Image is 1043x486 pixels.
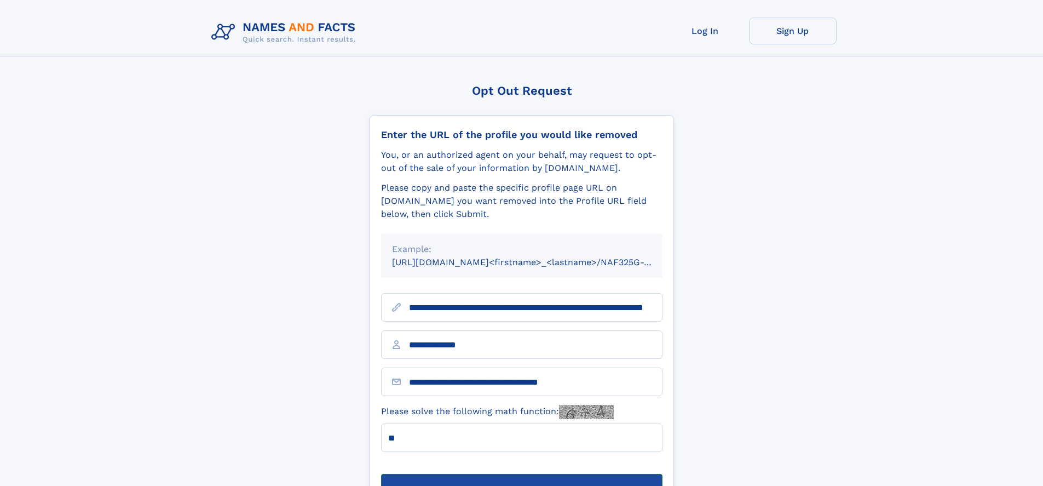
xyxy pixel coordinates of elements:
[749,18,837,44] a: Sign Up
[392,257,683,267] small: [URL][DOMAIN_NAME]<firstname>_<lastname>/NAF325G-xxxxxxxx
[370,84,674,98] div: Opt Out Request
[392,243,652,256] div: Example:
[207,18,365,47] img: Logo Names and Facts
[381,405,614,419] label: Please solve the following math function:
[381,181,662,221] div: Please copy and paste the specific profile page URL on [DOMAIN_NAME] you want removed into the Pr...
[661,18,749,44] a: Log In
[381,148,662,175] div: You, or an authorized agent on your behalf, may request to opt-out of the sale of your informatio...
[381,129,662,141] div: Enter the URL of the profile you would like removed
